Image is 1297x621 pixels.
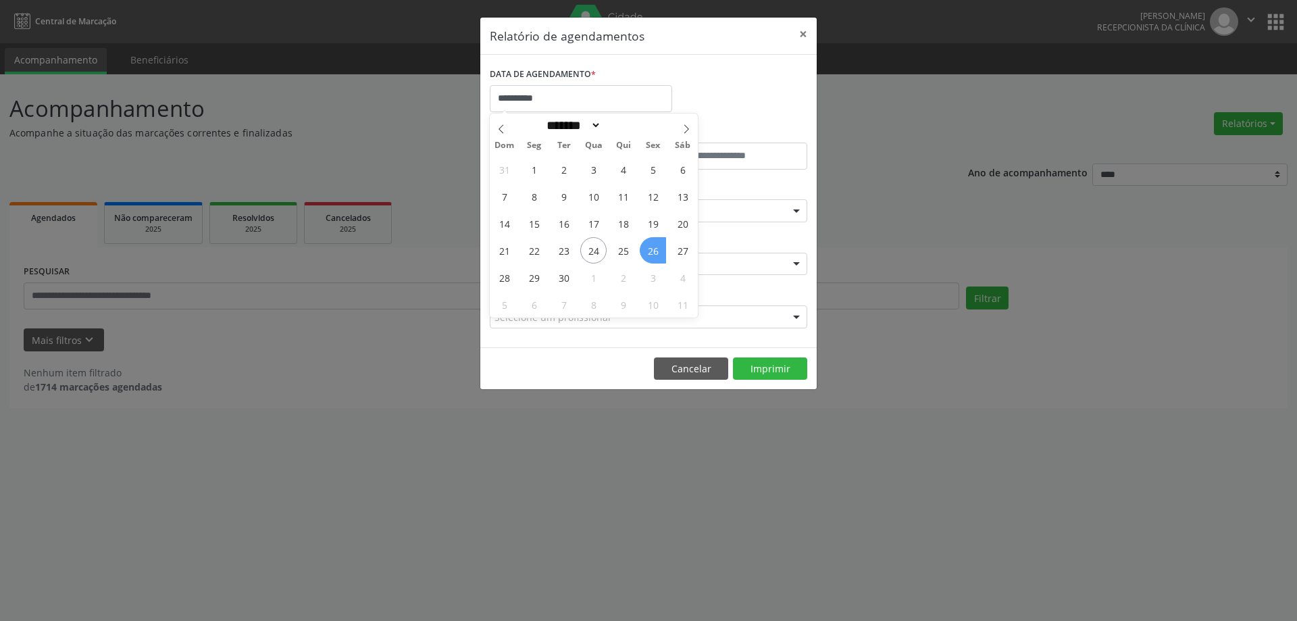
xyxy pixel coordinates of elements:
label: ATÉ [652,122,807,143]
span: Setembro 28, 2025 [491,264,517,291]
span: Setembro 17, 2025 [580,210,607,237]
span: Setembro 18, 2025 [610,210,636,237]
span: Outubro 7, 2025 [551,291,577,318]
span: Outubro 5, 2025 [491,291,517,318]
span: Setembro 13, 2025 [669,183,696,209]
span: Setembro 25, 2025 [610,237,636,264]
span: Setembro 6, 2025 [669,156,696,182]
input: Year [601,118,646,132]
span: Sáb [668,141,698,150]
span: Setembro 27, 2025 [669,237,696,264]
span: Ter [549,141,579,150]
span: Setembro 14, 2025 [491,210,517,237]
span: Setembro 19, 2025 [640,210,666,237]
span: Outubro 6, 2025 [521,291,547,318]
span: Sex [638,141,668,150]
span: Setembro 4, 2025 [610,156,636,182]
span: Setembro 10, 2025 [580,183,607,209]
button: Cancelar [654,357,728,380]
span: Agosto 31, 2025 [491,156,517,182]
button: Close [790,18,817,51]
span: Qui [609,141,638,150]
button: Imprimir [733,357,807,380]
span: Setembro 1, 2025 [521,156,547,182]
span: Setembro 12, 2025 [640,183,666,209]
span: Dom [490,141,519,150]
label: DATA DE AGENDAMENTO [490,64,596,85]
span: Outubro 3, 2025 [640,264,666,291]
span: Outubro 2, 2025 [610,264,636,291]
span: Setembro 23, 2025 [551,237,577,264]
span: Seg [519,141,549,150]
span: Setembro 30, 2025 [551,264,577,291]
span: Setembro 24, 2025 [580,237,607,264]
span: Outubro 1, 2025 [580,264,607,291]
span: Setembro 11, 2025 [610,183,636,209]
span: Setembro 8, 2025 [521,183,547,209]
span: Setembro 2, 2025 [551,156,577,182]
span: Outubro 4, 2025 [669,264,696,291]
span: Outubro 9, 2025 [610,291,636,318]
span: Qua [579,141,609,150]
span: Outubro 8, 2025 [580,291,607,318]
span: Selecione um profissional [494,310,611,324]
span: Setembro 9, 2025 [551,183,577,209]
span: Setembro 16, 2025 [551,210,577,237]
span: Setembro 20, 2025 [669,210,696,237]
span: Setembro 7, 2025 [491,183,517,209]
span: Setembro 3, 2025 [580,156,607,182]
select: Month [542,118,601,132]
span: Setembro 29, 2025 [521,264,547,291]
span: Setembro 5, 2025 [640,156,666,182]
span: Outubro 10, 2025 [640,291,666,318]
span: Outubro 11, 2025 [669,291,696,318]
span: Setembro 22, 2025 [521,237,547,264]
h5: Relatório de agendamentos [490,27,644,45]
span: Setembro 15, 2025 [521,210,547,237]
span: Setembro 26, 2025 [640,237,666,264]
span: Setembro 21, 2025 [491,237,517,264]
